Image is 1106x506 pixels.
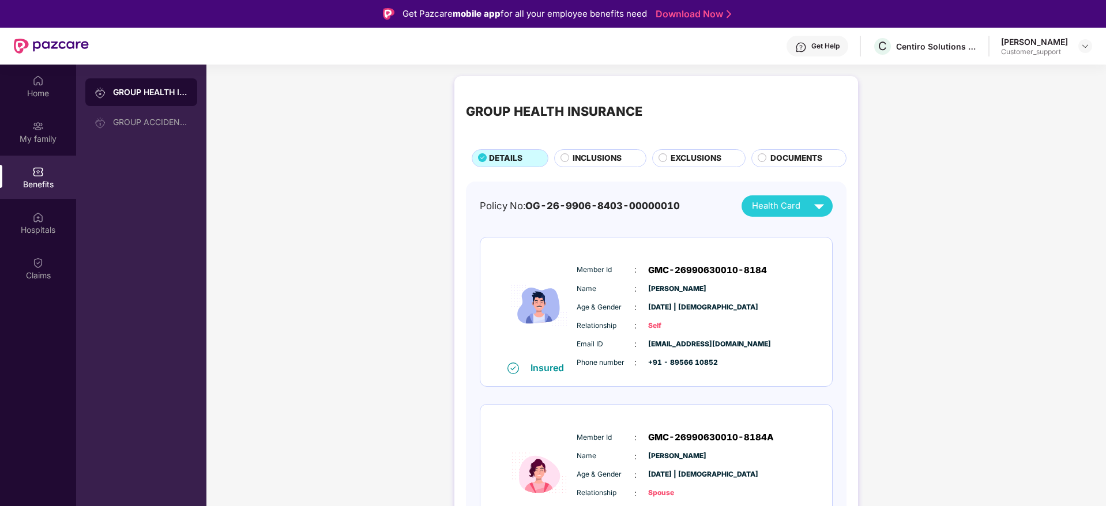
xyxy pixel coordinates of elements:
[507,362,519,374] img: svg+xml;base64,PHN2ZyB4bWxucz0iaHR0cDovL3d3dy53My5vcmcvMjAwMC9zdmciIHdpZHRoPSIxNiIgaGVpZ2h0PSIxNi...
[1081,41,1090,51] img: svg+xml;base64,PHN2ZyBpZD0iRHJvcGRvd24tMzJ4MzIiIHhtbG5zPSJodHRwOi8vd3d3LnczLm9yZy8yMDAwL3N2ZyIgd2...
[480,198,680,213] div: Policy No:
[466,101,642,121] div: GROUP HEALTH INSURANCE
[634,469,637,481] span: :
[402,7,647,21] div: Get Pazcare for all your employee benefits need
[573,152,622,165] span: INCLUSIONS
[896,41,977,52] div: Centiro Solutions Private Limited
[95,117,106,129] img: svg+xml;base64,PHN2ZyB3aWR0aD0iMjAiIGhlaWdodD0iMjAiIHZpZXdCb3g9IjAgMCAyMCAyMCIgZmlsbD0ibm9uZSIgeG...
[453,8,501,19] strong: mobile app
[634,450,637,463] span: :
[505,250,574,362] img: icon
[32,75,44,86] img: svg+xml;base64,PHN2ZyBpZD0iSG9tZSIgeG1sbnM9Imh0dHA6Ly93d3cudzMub3JnLzIwMDAvc3ZnIiB3aWR0aD0iMjAiIG...
[1001,47,1068,56] div: Customer_support
[648,488,706,499] span: Spouse
[32,120,44,132] img: svg+xml;base64,PHN2ZyB3aWR0aD0iMjAiIGhlaWdodD0iMjAiIHZpZXdCb3g9IjAgMCAyMCAyMCIgZmlsbD0ibm9uZSIgeG...
[113,118,188,127] div: GROUP ACCIDENTAL INSURANCE
[32,166,44,178] img: svg+xml;base64,PHN2ZyBpZD0iQmVuZWZpdHMiIHhtbG5zPSJodHRwOi8vd3d3LnczLm9yZy8yMDAwL3N2ZyIgd2lkdGg9Ij...
[648,469,706,480] span: [DATE] | [DEMOGRAPHIC_DATA]
[1001,36,1068,47] div: [PERSON_NAME]
[577,284,634,294] span: Name
[634,301,637,314] span: :
[634,338,637,350] span: :
[671,152,721,165] span: EXCLUSIONS
[648,431,774,444] span: GMC-26990630010-8184A
[577,339,634,350] span: Email ID
[742,195,833,217] button: Health Card
[577,357,634,368] span: Phone number
[656,8,728,20] a: Download Now
[577,451,634,462] span: Name
[770,152,822,165] span: DOCUMENTS
[14,39,89,54] img: New Pazcare Logo
[634,431,637,444] span: :
[648,339,706,350] span: [EMAIL_ADDRESS][DOMAIN_NAME]
[727,8,731,20] img: Stroke
[648,263,767,277] span: GMC-26990630010-8184
[811,41,840,51] div: Get Help
[634,487,637,500] span: :
[113,86,188,98] div: GROUP HEALTH INSURANCE
[648,320,706,331] span: Self
[752,199,800,213] span: Health Card
[648,357,706,368] span: +91 - 89566 10852
[577,320,634,331] span: Relationship
[525,200,680,212] span: OG-26-9906-8403-00000010
[32,257,44,269] img: svg+xml;base64,PHN2ZyBpZD0iQ2xhaW0iIHhtbG5zPSJodHRwOi8vd3d3LnczLm9yZy8yMDAwL3N2ZyIgd2lkdGg9IjIwIi...
[634,263,637,276] span: :
[577,432,634,443] span: Member Id
[95,87,106,99] img: svg+xml;base64,PHN2ZyB3aWR0aD0iMjAiIGhlaWdodD0iMjAiIHZpZXdCb3g9IjAgMCAyMCAyMCIgZmlsbD0ibm9uZSIgeG...
[648,284,706,294] span: [PERSON_NAME]
[577,488,634,499] span: Relationship
[648,451,706,462] span: [PERSON_NAME]
[634,356,637,369] span: :
[32,212,44,223] img: svg+xml;base64,PHN2ZyBpZD0iSG9zcGl0YWxzIiB4bWxucz0iaHR0cDovL3d3dy53My5vcmcvMjAwMC9zdmciIHdpZHRoPS...
[577,469,634,480] span: Age & Gender
[795,41,807,53] img: svg+xml;base64,PHN2ZyBpZD0iSGVscC0zMngzMiIgeG1sbnM9Imh0dHA6Ly93d3cudzMub3JnLzIwMDAvc3ZnIiB3aWR0aD...
[634,282,637,295] span: :
[577,265,634,275] span: Member Id
[577,302,634,313] span: Age & Gender
[648,302,706,313] span: [DATE] | [DEMOGRAPHIC_DATA]
[809,196,829,216] img: svg+xml;base64,PHN2ZyB4bWxucz0iaHR0cDovL3d3dy53My5vcmcvMjAwMC9zdmciIHZpZXdCb3g9IjAgMCAyNCAyNCIgd2...
[531,362,571,373] div: Insured
[634,319,637,332] span: :
[489,152,522,165] span: DETAILS
[383,8,394,20] img: Logo
[878,39,887,53] span: C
